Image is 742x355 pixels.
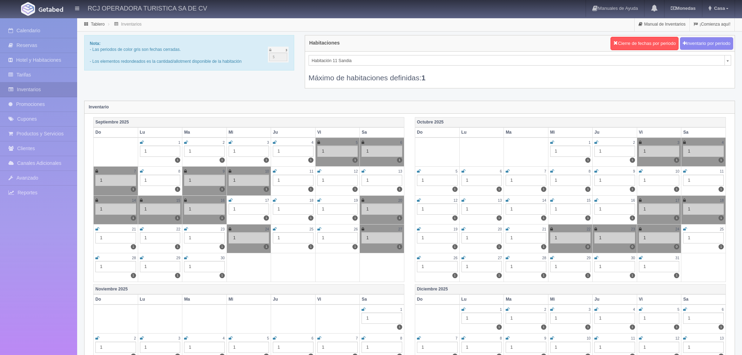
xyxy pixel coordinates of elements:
[498,199,502,202] small: 13
[95,203,136,215] div: 1
[639,232,680,243] div: 1
[548,294,593,304] th: Mi
[308,244,313,249] label: 1
[273,232,313,243] div: 1
[675,227,679,231] small: 24
[223,336,225,340] small: 4
[315,127,360,138] th: Vi
[456,169,458,173] small: 5
[415,284,726,294] th: Diciembre 2025
[674,187,679,192] label: 1
[273,203,313,215] div: 1
[633,141,635,145] small: 2
[639,313,680,324] div: 1
[506,261,546,272] div: 1
[452,244,458,249] label: 1
[415,117,726,127] th: Octubre 2025
[132,256,136,260] small: 28
[229,203,269,215] div: 1
[452,273,458,278] label: 1
[675,336,679,340] small: 12
[541,187,546,192] label: 1
[352,244,358,249] label: 1
[630,187,635,192] label: 1
[309,169,313,173] small: 11
[674,215,679,221] label: 1
[587,199,591,202] small: 15
[221,199,224,202] small: 16
[317,232,358,243] div: 1
[398,169,402,173] small: 13
[140,232,181,243] div: 1
[541,244,546,249] label: 1
[89,105,109,109] strong: Inventario
[674,158,679,163] label: 1
[639,175,680,186] div: 1
[356,336,358,340] small: 7
[398,199,402,202] small: 20
[461,342,502,353] div: 1
[308,215,313,221] label: 1
[461,203,502,215] div: 1
[633,169,635,173] small: 9
[312,55,722,66] span: Habitación 11 Sandia
[354,199,358,202] small: 19
[680,37,733,50] button: Inventario por periodo
[140,261,181,272] div: 1
[184,232,225,243] div: 1
[585,244,591,249] label: 0
[593,127,637,138] th: Ju
[587,336,591,340] small: 10
[134,336,136,340] small: 2
[452,187,458,192] label: 1
[719,215,724,221] label: 1
[542,227,546,231] small: 21
[220,215,225,221] label: 1
[271,294,316,304] th: Ju
[506,175,546,186] div: 1
[175,158,180,163] label: 1
[264,244,269,249] label: 1
[362,175,402,186] div: 1
[417,261,458,272] div: 1
[220,158,225,163] label: 1
[712,6,725,11] span: Casa
[264,215,269,221] label: 1
[362,313,402,324] div: 1
[548,127,593,138] th: Mi
[506,313,546,324] div: 1
[506,203,546,215] div: 1
[184,175,225,186] div: 1
[397,244,402,249] label: 1
[400,308,402,312] small: 1
[178,169,180,173] small: 8
[594,261,635,272] div: 1
[131,273,136,278] label: 1
[453,256,457,260] small: 26
[421,74,426,82] b: 1
[317,342,358,353] div: 1
[267,336,269,340] small: 5
[39,7,63,12] img: Getabed
[265,199,269,202] small: 17
[265,169,269,173] small: 10
[674,244,679,249] label: 0
[220,244,225,249] label: 1
[417,342,458,353] div: 1
[138,294,182,304] th: Lu
[311,336,313,340] small: 6
[674,273,679,278] label: 1
[309,40,340,46] h4: Habitaciones
[315,294,360,304] th: Vi
[309,227,313,231] small: 25
[271,127,316,138] th: Ju
[94,117,404,127] th: Septiembre 2025
[362,146,402,157] div: 1
[639,203,680,215] div: 1
[362,342,402,353] div: 1
[356,141,358,145] small: 5
[175,273,180,278] label: 1
[352,158,358,163] label: 1
[500,169,502,173] small: 6
[720,169,724,173] small: 11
